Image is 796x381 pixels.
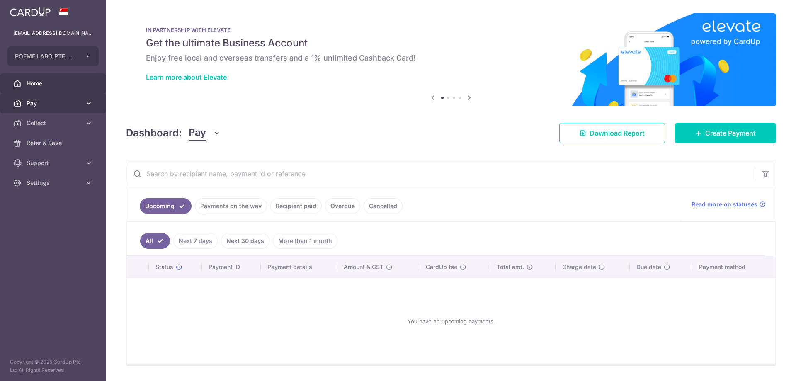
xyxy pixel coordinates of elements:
a: Create Payment [675,123,776,143]
a: Next 30 days [221,233,269,249]
span: POEME LABO PTE. LTD. [15,52,76,61]
span: Create Payment [705,128,756,138]
span: Amount & GST [344,263,383,271]
span: Download Report [590,128,645,138]
a: Download Report [559,123,665,143]
a: All [140,233,170,249]
span: Pay [27,99,81,107]
span: Status [155,263,173,271]
p: IN PARTNERSHIP WITH ELEVATE [146,27,756,33]
a: Read more on statuses [692,200,766,209]
span: CardUp fee [426,263,457,271]
span: Pay [189,125,206,141]
span: Help [19,6,36,13]
h4: Dashboard: [126,126,182,141]
a: More than 1 month [273,233,337,249]
span: Support [27,159,81,167]
button: POEME LABO PTE. LTD. [7,46,99,66]
input: Search by recipient name, payment id or reference [126,160,756,187]
th: Payment ID [202,256,261,278]
th: Payment method [692,256,775,278]
img: CardUp [10,7,51,17]
a: Cancelled [364,198,403,214]
span: Collect [27,119,81,127]
h6: Enjoy free local and overseas transfers and a 1% unlimited Cashback Card! [146,53,756,63]
a: Upcoming [140,198,192,214]
img: Renovation banner [126,13,776,106]
span: Charge date [562,263,596,271]
p: [EMAIL_ADDRESS][DOMAIN_NAME] [13,29,93,37]
a: Recipient paid [270,198,322,214]
span: Home [27,79,81,87]
a: Next 7 days [173,233,218,249]
span: Settings [27,179,81,187]
span: Read more on statuses [692,200,757,209]
span: Total amt. [497,263,524,271]
span: Refer & Save [27,139,81,147]
a: Payments on the way [195,198,267,214]
th: Payment details [261,256,337,278]
div: You have no upcoming payments. [137,285,765,358]
a: Learn more about Elevate [146,73,227,81]
a: Overdue [325,198,360,214]
button: Pay [189,125,221,141]
h5: Get the ultimate Business Account [146,36,756,50]
span: Due date [636,263,661,271]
